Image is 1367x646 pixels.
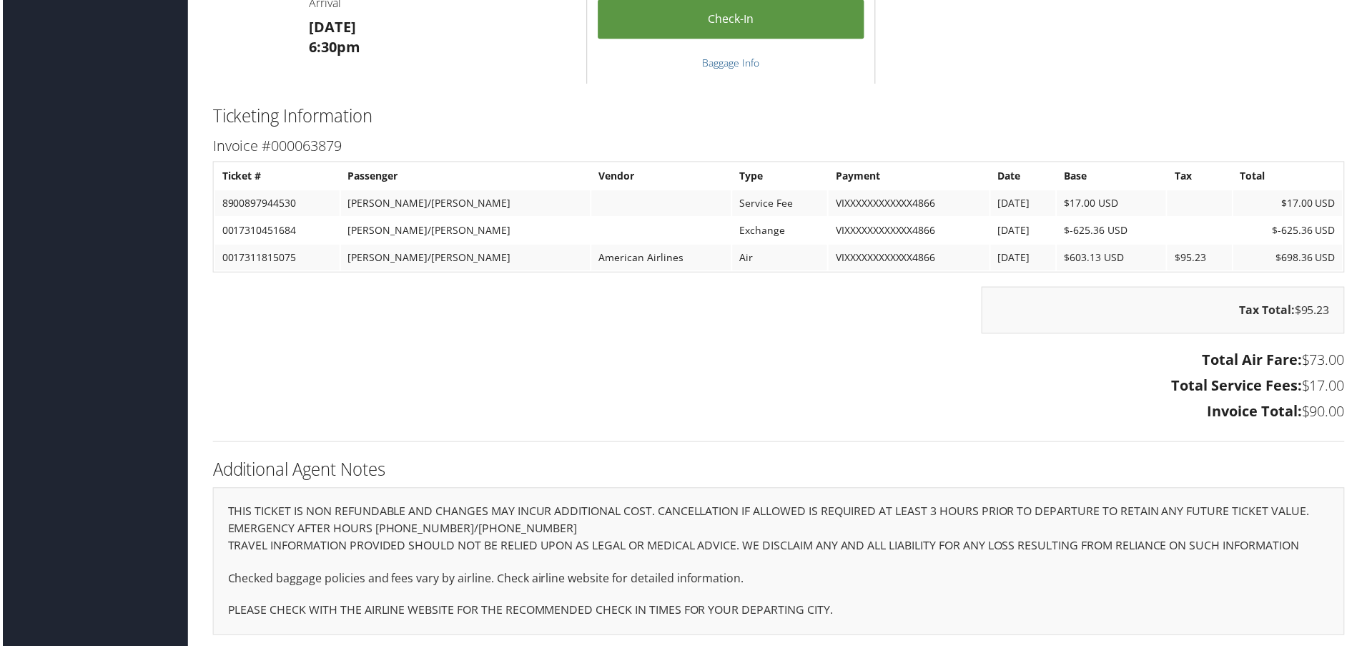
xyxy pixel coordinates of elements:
th: Type [733,164,829,190]
a: Baggage Info [703,56,760,69]
td: $-625.36 USD [1059,218,1168,244]
td: 8900897944530 [213,191,338,217]
td: Exchange [733,218,829,244]
td: American Airlines [591,245,731,271]
h3: $73.00 [211,351,1348,371]
td: 0017310451684 [213,218,338,244]
th: Base [1059,164,1168,190]
strong: [DATE] [307,17,355,36]
td: $17.00 USD [1059,191,1168,217]
td: [PERSON_NAME]/[PERSON_NAME] [340,245,590,271]
td: [DATE] [992,218,1057,244]
td: $95.23 [1170,245,1234,271]
h3: Invoice #000063879 [211,136,1348,156]
th: Passenger [340,164,590,190]
p: TRAVEL INFORMATION PROVIDED SHOULD NOT BE RELIED UPON AS LEGAL OR MEDICAL ADVICE. WE DISCLAIM ANY... [226,539,1333,557]
h2: Ticketing Information [211,104,1348,128]
strong: Tax Total: [1242,303,1298,319]
td: [DATE] [992,191,1057,217]
td: VIXXXXXXXXXXXX4866 [829,191,990,217]
div: THIS TICKET IS NON REFUNDABLE AND CHANGES MAY INCUR ADDITIONAL COST. CANCELLATION IF ALLOWED IS R... [211,489,1348,637]
td: $17.00 USD [1236,191,1346,217]
strong: 6:30pm [307,37,359,57]
td: Air [733,245,829,271]
p: Checked baggage policies and fees vary by airline. Check airline website for detailed information. [226,572,1333,590]
th: Payment [829,164,990,190]
td: VIXXXXXXXXXXXX4866 [829,218,990,244]
div: $95.23 [983,288,1348,335]
th: Ticket # [213,164,338,190]
h3: $17.00 [211,377,1348,397]
strong: Invoice Total: [1210,403,1305,422]
td: Service Fee [733,191,829,217]
h3: $90.00 [211,403,1348,423]
strong: Total Air Fare: [1205,351,1305,371]
th: Date [992,164,1057,190]
td: [PERSON_NAME]/[PERSON_NAME] [340,191,590,217]
th: Tax [1170,164,1234,190]
strong: Total Service Fees: [1174,377,1305,396]
td: [PERSON_NAME]/[PERSON_NAME] [340,218,590,244]
td: $698.36 USD [1236,245,1346,271]
td: 0017311815075 [213,245,338,271]
td: [DATE] [992,245,1057,271]
td: $603.13 USD [1059,245,1168,271]
th: Vendor [591,164,731,190]
td: VIXXXXXXXXXXXX4866 [829,245,990,271]
td: $-625.36 USD [1236,218,1346,244]
h2: Additional Agent Notes [211,459,1348,484]
th: Total [1236,164,1346,190]
p: PLEASE CHECK WITH THE AIRLINE WEBSITE FOR THE RECOMMENDED CHECK IN TIMES FOR YOUR DEPARTING CITY. [226,604,1333,622]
